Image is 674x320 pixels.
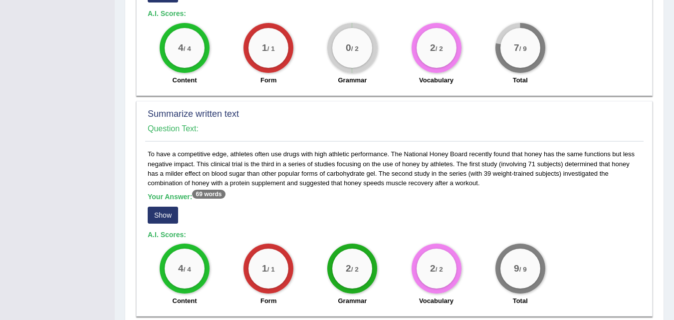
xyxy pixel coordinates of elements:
[346,42,351,53] big: 0
[262,263,267,274] big: 1
[267,266,275,274] small: / 1
[519,266,526,274] small: / 9
[173,296,197,306] label: Content
[148,124,641,133] h4: Question Text:
[435,45,443,52] small: / 2
[346,263,351,274] big: 2
[351,45,359,52] small: / 2
[430,42,436,53] big: 2
[419,296,453,306] label: Vocabulary
[513,75,528,85] label: Total
[338,75,367,85] label: Grammar
[173,75,197,85] label: Content
[514,42,519,53] big: 7
[519,45,526,52] small: / 9
[148,9,186,17] b: A.I. Scores:
[178,42,184,53] big: 4
[435,266,443,274] small: / 2
[148,109,641,119] h2: Summarize written text
[192,190,225,199] sup: 69 words
[145,149,644,311] div: To have a competitive edge, athletes often use drugs with high athletic performance. The National...
[338,296,367,306] label: Grammar
[351,266,359,274] small: / 2
[148,231,186,239] b: A.I. Scores:
[148,207,178,224] button: Show
[148,193,225,201] b: Your Answer:
[267,45,275,52] small: / 1
[430,263,436,274] big: 2
[260,296,277,306] label: Form
[513,296,528,306] label: Total
[260,75,277,85] label: Form
[419,75,453,85] label: Vocabulary
[178,263,184,274] big: 4
[514,263,519,274] big: 9
[184,266,191,274] small: / 4
[184,45,191,52] small: / 4
[262,42,267,53] big: 1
